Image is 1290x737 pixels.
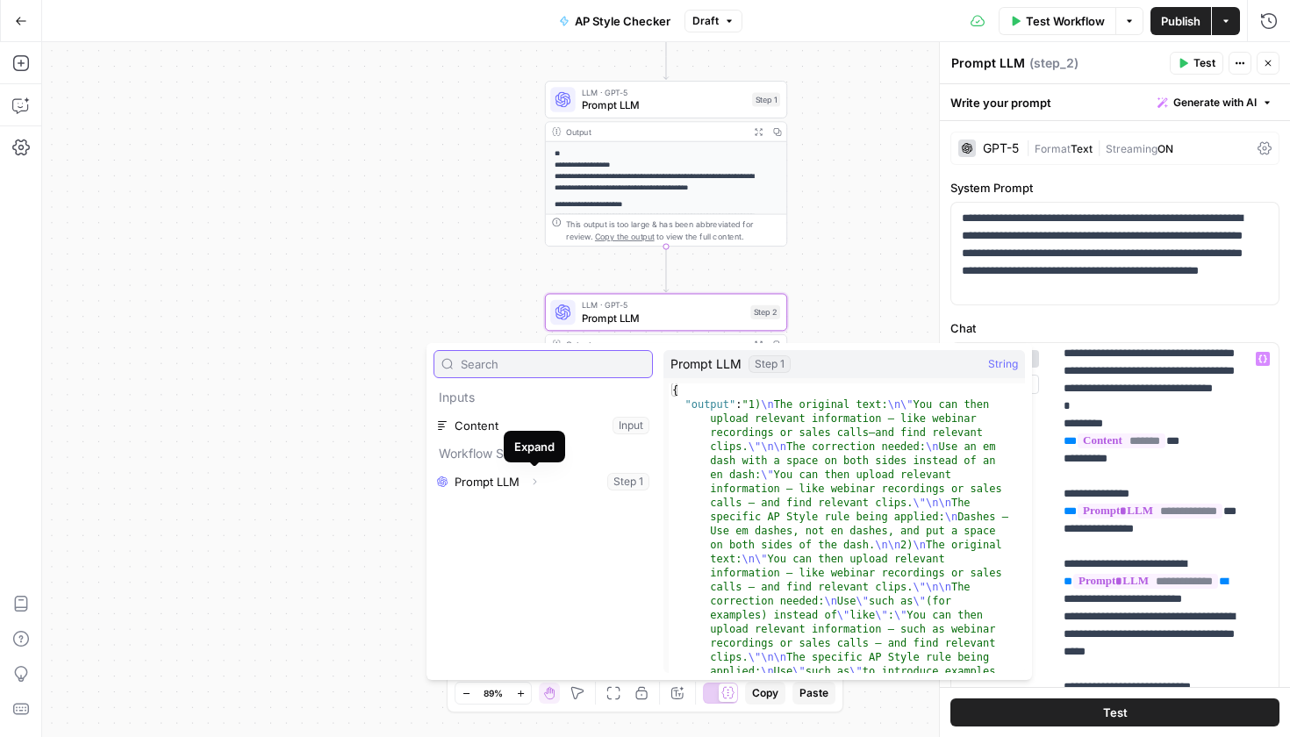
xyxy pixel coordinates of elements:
span: Prompt LLM [582,310,744,326]
span: Paste [799,685,828,701]
button: Test [1170,52,1223,75]
g: Edge from step_1 to step_2 [663,247,668,292]
div: This output is too large & has been abbreviated for review. to view the full content. [566,218,780,243]
label: System Prompt [950,179,1279,197]
p: Workflow Steps [434,440,653,468]
span: String [988,355,1018,373]
div: Step 1 [749,355,791,373]
span: LLM · GPT-5 [582,299,744,311]
div: Write your prompt [940,84,1290,120]
div: Expand [514,438,555,455]
div: Output [566,125,744,138]
span: Text [1071,142,1093,155]
g: Edge from start to step_1 [663,34,668,80]
button: Draft [684,10,742,32]
button: Select variable Content [434,411,653,440]
span: Test [1103,704,1128,721]
span: LLM · GPT-5 [582,86,746,98]
button: Test [950,698,1279,726]
div: Step 2 [750,305,780,319]
button: Paste [792,682,835,705]
span: Format [1035,142,1071,155]
button: Copy [745,682,785,705]
button: AP Style Checker [548,7,681,35]
div: Output [566,338,744,350]
span: Prompt LLM [670,355,742,373]
span: Test [1193,55,1215,71]
span: | [1093,139,1106,156]
div: GPT-5 [983,142,1019,154]
span: Generate with AI [1173,95,1257,111]
span: Draft [692,13,719,29]
button: Generate with AI [1150,91,1279,114]
span: ( step_2 ) [1029,54,1079,72]
span: Publish [1161,12,1200,30]
span: 89% [484,686,503,700]
span: Copy the output [595,232,655,241]
span: | [1026,139,1035,156]
input: Search [461,355,645,373]
span: ON [1157,142,1173,155]
div: Step 1 [752,92,780,106]
button: Test Workflow [999,7,1115,35]
span: Test Workflow [1026,12,1105,30]
span: Streaming [1106,142,1157,155]
span: Copy [752,685,778,701]
button: Select variable Prompt LLM [434,468,653,496]
span: Prompt LLM [582,97,746,113]
p: Inputs [434,383,653,411]
button: Publish [1150,7,1211,35]
textarea: Prompt LLM [951,54,1025,72]
label: Chat [950,319,1279,337]
span: AP Style Checker [575,12,670,30]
